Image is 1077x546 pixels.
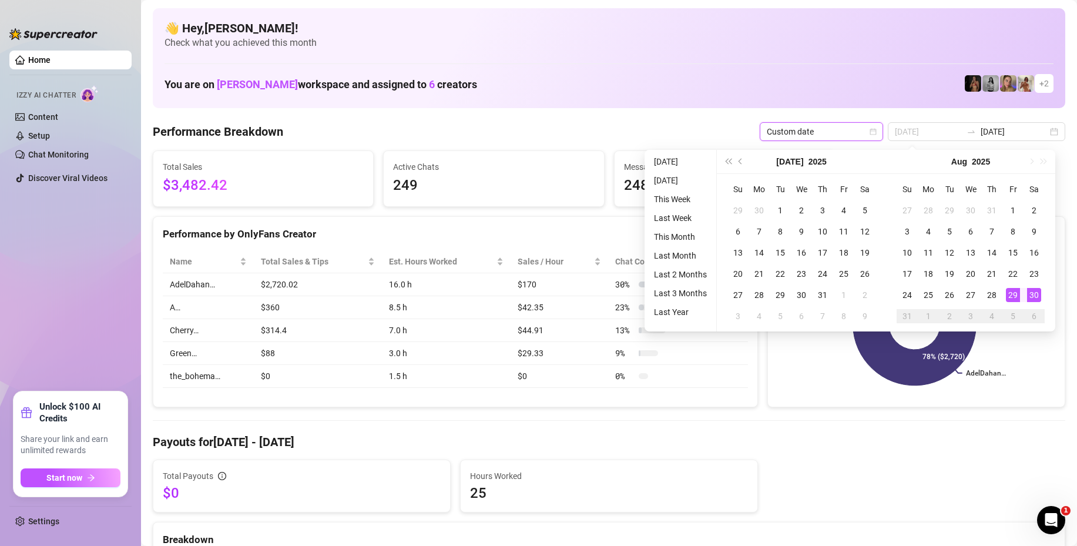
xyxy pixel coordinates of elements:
div: 4 [752,309,766,323]
div: 3 [900,225,914,239]
span: Start now [46,473,82,483]
td: 2025-08-14 [981,242,1002,263]
td: 2025-08-19 [939,263,960,284]
td: $2,720.02 [254,273,382,296]
span: Name [170,255,237,268]
th: Sales / Hour [511,250,608,273]
div: 18 [837,246,851,260]
div: 22 [1006,267,1020,281]
th: Su [727,179,749,200]
div: 7 [816,309,830,323]
span: $3,482.42 [163,175,364,197]
div: 21 [985,267,999,281]
span: 30 % [615,278,634,291]
td: 3.0 h [382,342,511,365]
div: 17 [900,267,914,281]
div: 2 [942,309,957,323]
span: Total Sales [163,160,364,173]
span: 13 % [615,324,634,337]
button: Last year (Control + left) [722,150,734,173]
span: Izzy AI Chatter [16,90,76,101]
div: 19 [942,267,957,281]
td: 2025-07-17 [812,242,833,263]
td: 16.0 h [382,273,511,296]
div: 2 [858,288,872,302]
li: Last 3 Months [649,286,712,300]
td: 2025-07-27 [897,200,918,221]
td: 2025-08-22 [1002,263,1024,284]
a: Chat Monitoring [28,150,89,159]
td: 2025-08-16 [1024,242,1045,263]
td: 2025-07-28 [918,200,939,221]
div: 11 [837,225,851,239]
td: 2025-07-09 [791,221,812,242]
input: End date [981,125,1048,138]
td: A… [163,296,254,319]
td: 2025-07-29 [939,200,960,221]
h1: You are on workspace and assigned to creators [165,78,477,91]
td: 2025-08-01 [833,284,854,306]
td: 2025-08-27 [960,284,981,306]
td: 2025-07-04 [833,200,854,221]
div: 1 [1006,203,1020,217]
div: 9 [858,309,872,323]
td: 2025-07-13 [727,242,749,263]
td: 2025-07-05 [854,200,875,221]
th: Sa [1024,179,1045,200]
td: 2025-08-13 [960,242,981,263]
td: 2025-08-21 [981,263,1002,284]
div: 28 [752,288,766,302]
td: 2025-08-26 [939,284,960,306]
td: 2025-08-17 [897,263,918,284]
a: Settings [28,517,59,526]
td: AdelDahan… [163,273,254,296]
a: Home [28,55,51,65]
div: 29 [1006,288,1020,302]
td: 2025-07-02 [791,200,812,221]
div: 10 [900,246,914,260]
div: 29 [731,203,745,217]
div: 4 [921,225,935,239]
div: 6 [731,225,745,239]
div: 18 [921,267,935,281]
td: 2025-08-09 [1024,221,1045,242]
td: 2025-08-02 [1024,200,1045,221]
div: 4 [837,203,851,217]
div: Est. Hours Worked [389,255,494,268]
div: 31 [900,309,914,323]
td: 2025-07-19 [854,242,875,263]
div: 8 [773,225,787,239]
td: 2025-07-07 [749,221,770,242]
div: 31 [816,288,830,302]
div: 29 [773,288,787,302]
td: Cherry… [163,319,254,342]
td: $0 [254,365,382,388]
h4: Performance Breakdown [153,123,283,140]
div: 20 [964,267,978,281]
li: This Month [649,230,712,244]
div: 20 [731,267,745,281]
td: 2025-08-05 [770,306,791,327]
td: 2025-09-04 [981,306,1002,327]
td: 2025-09-02 [939,306,960,327]
td: 2025-07-18 [833,242,854,263]
img: the_bohema [965,75,981,92]
td: 2025-07-25 [833,263,854,284]
button: Choose a month [951,150,967,173]
div: 31 [985,203,999,217]
td: 2025-08-07 [981,221,1002,242]
div: 26 [942,288,957,302]
td: 1.5 h [382,365,511,388]
span: Share your link and earn unlimited rewards [21,434,120,457]
div: 11 [921,246,935,260]
span: Check what you achieved this month [165,36,1053,49]
div: 2 [794,203,808,217]
img: AI Chatter [80,85,99,102]
td: 2025-07-08 [770,221,791,242]
td: 2025-08-11 [918,242,939,263]
span: Sales / Hour [518,255,592,268]
div: 27 [900,203,914,217]
div: 27 [964,288,978,302]
img: Cherry [1000,75,1016,92]
span: Total Sales & Tips [261,255,365,268]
